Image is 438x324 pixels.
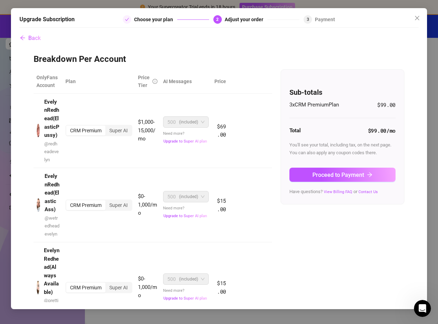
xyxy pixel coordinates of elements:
[163,296,207,301] span: Upgrade to Super AI plan
[65,282,132,293] div: segmented control
[37,281,40,294] img: avatar.jpg
[45,215,59,237] span: @ wetredheadevelyn
[7,116,30,124] span: 3 articles
[289,87,396,97] h4: Sub-totals
[5,18,137,32] input: Search for help
[315,15,335,24] div: Payment
[44,99,59,138] strong: EvelynRedhead(ElasticPussy)
[138,75,150,88] span: Price Tier
[44,141,59,162] span: @ redheadevelyn
[7,144,126,159] p: Learn about the Supercreator platform and its features
[7,188,126,195] p: Answers to your common questions
[179,274,198,284] span: (included)
[45,173,59,213] strong: EvelynRedhead(ElasticAss)
[106,221,142,249] button: News
[19,31,41,45] button: Back
[179,117,198,127] span: (included)
[7,160,33,168] span: 12 articles
[138,276,157,299] span: $0-1,000/mo
[44,247,59,295] strong: EvelynRedhead(AlwaysAvailable)
[289,168,396,182] button: Proceed to Paymentarrow-right
[7,108,126,115] p: Learn about our AI Chatter - Izzy
[7,42,134,51] h2: 5 collections
[377,101,396,109] span: $99.00
[411,12,423,24] button: Close
[414,300,431,317] iframe: Intercom live chat
[41,238,65,243] span: Messages
[7,80,30,87] span: 5 articles
[368,127,396,134] strong: $99.00 /mo
[7,99,126,106] p: Izzy - AI Chatter
[289,127,301,134] strong: Total
[163,296,207,301] button: Upgrade to Super AI plan
[7,62,126,70] p: Getting Started
[134,15,177,24] div: Choose your plan
[65,199,132,211] div: segmented control
[63,69,135,94] th: Plan
[289,189,378,194] span: Have questions? or
[163,288,207,301] span: Need more?
[217,279,226,295] span: $15.00
[307,17,309,22] span: 3
[124,3,137,16] div: Close
[66,283,105,293] div: CRM Premium
[163,139,207,144] span: Upgrade to Super AI plan
[358,190,378,194] a: Contact Us
[65,125,132,136] div: segmented control
[163,131,207,144] span: Need more?
[138,119,155,142] span: $1,000-15,000/mo
[167,117,176,127] span: 500
[167,274,176,284] span: 500
[10,238,25,243] span: Home
[82,238,95,243] span: Help
[163,206,207,218] span: Need more?
[216,17,219,22] span: 2
[160,69,212,94] th: AI Messages
[289,101,339,109] span: 3 x CRM Premium Plan
[66,126,105,135] div: CRM Premium
[7,135,126,143] p: CRM, Chatting and Management Tools
[37,198,40,212] img: avatar.jpg
[167,191,176,202] span: 500
[37,124,40,137] img: avatar.jpg
[28,35,41,41] span: Back
[217,123,226,138] span: $69.00
[105,126,132,135] div: Super AI
[312,172,364,178] span: Proceed to Payment
[163,213,207,219] button: Upgrade to Super AI plan
[212,69,229,94] th: Price
[5,18,137,32] div: Search for helpSearch for help
[414,15,420,21] span: close
[71,221,106,249] button: Help
[105,200,132,210] div: Super AI
[35,221,71,249] button: Messages
[125,17,129,22] span: check
[138,193,157,216] span: $0-1,000/mo
[34,69,63,94] th: OnlyFans Account
[7,215,126,223] p: Billing
[217,197,226,213] span: $15.00
[117,238,131,243] span: News
[411,15,423,21] span: Close
[324,190,352,194] a: View Billing FAQ
[179,191,198,202] span: (included)
[20,35,25,41] span: arrow-left
[152,79,157,84] span: info-circle
[7,179,126,186] p: Frequently Asked Questions
[163,139,207,144] button: Upgrade to Super AI plan
[7,197,33,204] span: 13 articles
[289,142,391,155] span: You'll see your total, including tax, on the next page. You can also apply any coupon codes there.
[163,214,207,218] span: Upgrade to Super AI plan
[34,54,404,65] h3: Breakdown Per Account
[19,15,75,24] h5: Upgrade Subscription
[66,200,105,210] div: CRM Premium
[225,15,267,24] div: Adjust your order
[62,3,81,15] h1: Help
[367,172,373,178] span: arrow-right
[105,283,132,293] div: Super AI
[7,71,126,79] p: Onboarding to Supercreator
